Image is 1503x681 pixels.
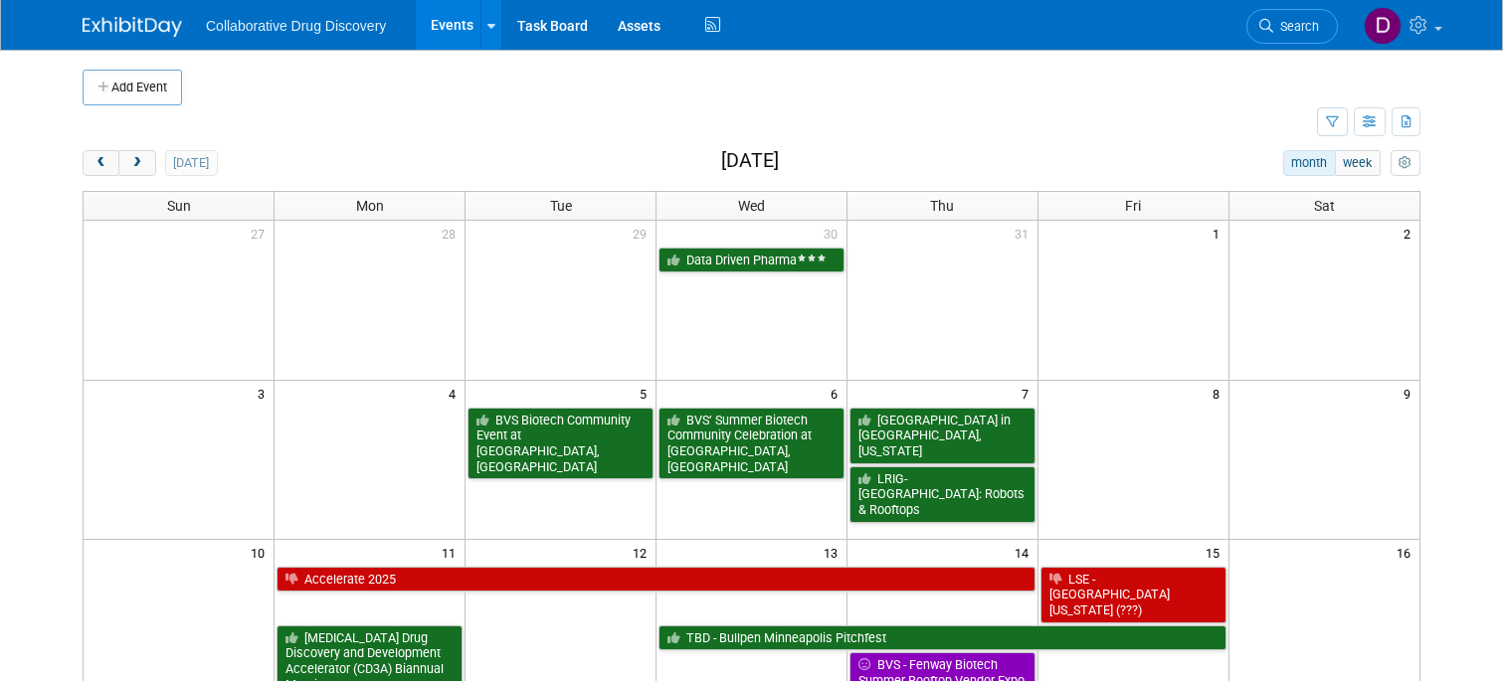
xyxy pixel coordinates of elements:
button: myCustomButton [1391,150,1420,176]
span: Sun [167,198,191,214]
span: Collaborative Drug Discovery [206,18,386,34]
span: 2 [1402,221,1419,246]
span: Mon [356,198,384,214]
span: Fri [1125,198,1141,214]
span: 5 [638,381,656,406]
h2: [DATE] [721,150,779,172]
span: 31 [1013,221,1037,246]
span: 13 [822,540,846,565]
button: Add Event [83,70,182,105]
span: 27 [249,221,274,246]
span: 11 [440,540,465,565]
a: TBD - Bullpen Minneapolis Pitchfest [658,625,1226,651]
span: 29 [631,221,656,246]
span: 16 [1395,540,1419,565]
span: 28 [440,221,465,246]
a: Data Driven Pharma [658,248,845,273]
span: 8 [1211,381,1228,406]
a: LSE - [GEOGRAPHIC_DATA][US_STATE] (???) [1040,567,1226,623]
span: 3 [256,381,274,406]
i: Personalize Calendar [1399,157,1411,170]
a: Search [1246,9,1338,44]
span: 12 [631,540,656,565]
span: 10 [249,540,274,565]
span: 15 [1204,540,1228,565]
span: Wed [738,198,765,214]
span: Search [1273,19,1319,34]
span: 30 [822,221,846,246]
button: next [118,150,155,176]
span: 1 [1211,221,1228,246]
button: month [1283,150,1336,176]
a: Accelerate 2025 [277,567,1034,593]
span: Sat [1314,198,1335,214]
span: 7 [1020,381,1037,406]
button: week [1335,150,1381,176]
a: BVS Biotech Community Event at [GEOGRAPHIC_DATA], [GEOGRAPHIC_DATA] [468,408,654,480]
img: Daniel Castro [1364,7,1402,45]
span: 6 [829,381,846,406]
a: BVS’ Summer Biotech Community Celebration at [GEOGRAPHIC_DATA], [GEOGRAPHIC_DATA] [658,408,845,480]
span: Tue [550,198,572,214]
span: 4 [447,381,465,406]
a: LRIG-[GEOGRAPHIC_DATA]: Robots & Rooftops [849,466,1035,523]
button: prev [83,150,119,176]
img: ExhibitDay [83,17,182,37]
a: [GEOGRAPHIC_DATA] in [GEOGRAPHIC_DATA], [US_STATE] [849,408,1035,464]
span: 9 [1402,381,1419,406]
span: 14 [1013,540,1037,565]
button: [DATE] [165,150,218,176]
span: Thu [930,198,954,214]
